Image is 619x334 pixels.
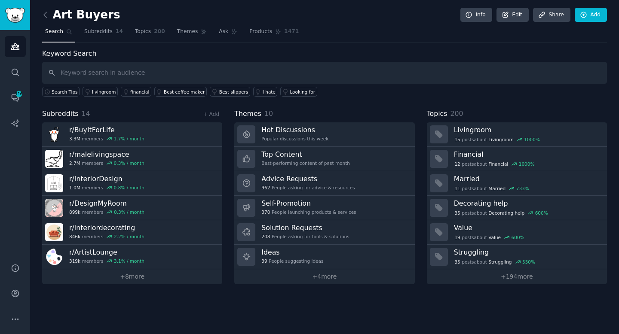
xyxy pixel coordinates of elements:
div: post s about [454,136,541,143]
span: 319k [69,258,80,264]
h3: Hot Discussions [261,125,328,134]
a: livingroom [83,87,118,97]
span: Ask [219,28,228,36]
span: Married [488,185,506,191]
a: Ideas39People suggesting ideas [234,245,414,269]
a: Edit [496,8,529,22]
h3: Value [454,223,601,232]
a: Ask [216,25,240,43]
div: Looking for [290,89,315,95]
h3: Solution Requests [261,223,349,232]
h3: r/ DesignMyRoom [69,199,144,208]
a: Themes [174,25,210,43]
img: interiordecorating [45,223,63,241]
a: Decorating help35postsaboutDecorating help600% [427,196,607,220]
a: Search [42,25,75,43]
h3: r/ BuyItForLife [69,125,144,134]
img: GummySearch logo [5,8,25,23]
span: 39 [261,258,267,264]
div: People suggesting ideas [261,258,323,264]
a: financial [121,87,151,97]
div: post s about [454,185,530,192]
div: financial [130,89,149,95]
a: r/malelivingspace2.7Mmembers0.3% / month [42,147,222,171]
h2: Art Buyers [42,8,120,22]
div: Popular discussions this week [261,136,328,142]
span: 1471 [284,28,299,36]
span: Subreddits [84,28,113,36]
h3: Self-Promotion [261,199,356,208]
span: Struggling [488,259,512,265]
span: 19 [454,234,460,240]
h3: r/ interiordecorating [69,223,144,232]
span: Themes [177,28,198,36]
div: Best-performing content of past month [261,160,350,166]
span: Livingroom [488,137,513,143]
span: Search [45,28,63,36]
h3: Livingroom [454,125,601,134]
span: Topics [135,28,151,36]
div: post s about [454,209,549,217]
div: 2.2 % / month [114,234,144,240]
input: Keyword search in audience [42,62,607,84]
span: 2.7M [69,160,80,166]
div: 1.7 % / month [114,136,144,142]
span: 1.0M [69,185,80,191]
div: members [69,258,144,264]
a: Financial12postsaboutFinancial1000% [427,147,607,171]
span: 370 [261,209,270,215]
div: 0.3 % / month [114,160,144,166]
div: 0.8 % / month [114,185,144,191]
h3: Struggling [454,248,601,257]
div: members [69,136,144,142]
a: Best slippers [210,87,250,97]
div: post s about [454,160,536,168]
div: Best slippers [219,89,248,95]
h3: Advice Requests [261,174,355,183]
div: 1000 % [524,137,540,143]
a: +8more [42,269,222,284]
h3: Top Content [261,150,350,159]
button: Search Tips [42,87,80,97]
a: Hot DiscussionsPopular discussions this week [234,122,414,147]
div: members [69,185,144,191]
a: r/BuyItForLife3.3Mmembers1.7% / month [42,122,222,147]
div: 550 % [522,259,535,265]
div: I hate [263,89,276,95]
a: r/ArtistLounge319kmembers3.1% / month [42,245,222,269]
a: +194more [427,269,607,284]
div: People asking for advice & resources [261,185,355,191]
span: 200 [450,109,463,118]
span: 35 [454,210,460,216]
a: Add [575,8,607,22]
span: Value [488,234,501,240]
span: Financial [488,161,508,167]
span: 200 [154,28,165,36]
a: Topics200 [132,25,168,43]
span: 11 [454,185,460,191]
div: 600 % [535,210,548,216]
div: post s about [454,258,536,266]
h3: Married [454,174,601,183]
a: + Add [203,111,219,117]
div: 3.1 % / month [114,258,144,264]
label: Keyword Search [42,49,96,58]
a: Livingroom15postsaboutLivingroom1000% [427,122,607,147]
span: 3.3M [69,136,80,142]
a: r/DesignMyRoom899kmembers0.3% / month [42,196,222,220]
div: 1000 % [519,161,535,167]
h3: r/ ArtistLounge [69,248,144,257]
div: members [69,160,144,166]
a: Products1471 [246,25,302,43]
a: Advice Requests962People asking for advice & resources [234,171,414,196]
img: BuyItForLife [45,125,63,143]
span: 899k [69,209,80,215]
h3: Decorating help [454,199,601,208]
span: 12 [454,161,460,167]
a: Top ContentBest-performing content of past month [234,147,414,171]
a: 116 [5,87,26,108]
span: 35 [454,259,460,265]
a: Married11postsaboutMarried733% [427,171,607,196]
div: People asking for tools & solutions [261,234,349,240]
span: 208 [261,234,270,240]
